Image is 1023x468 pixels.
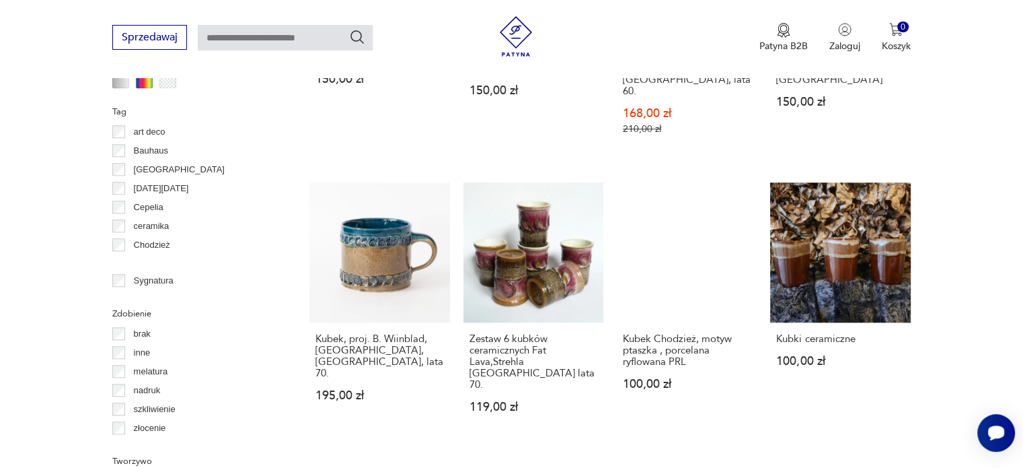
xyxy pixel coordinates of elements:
p: złocenie [134,421,166,436]
p: nadruk [134,383,161,398]
button: Patyna B2B [759,23,808,53]
h3: Kubeczek sgraffito, [GEOGRAPHIC_DATA], [GEOGRAPHIC_DATA] [776,51,904,86]
div: 0 [897,22,909,33]
p: 100,00 zł [776,356,904,367]
p: Koszyk [882,40,911,53]
a: Zestaw 6 kubków ceramicznych Fat Lava,Strehla Niemcy lata 70.Zestaw 6 kubków ceramicznych Fat Lav... [463,182,603,439]
p: Chodzież [134,238,170,253]
a: Sprzedawaj [112,34,187,43]
button: Sprzedawaj [112,25,187,50]
a: Ikona medaluPatyna B2B [759,23,808,53]
img: Ikona koszyka [889,23,903,36]
p: brak [134,327,151,341]
p: Ćmielów [134,257,167,271]
p: 150,00 zł [776,96,904,108]
p: Zdobienie [112,306,277,321]
button: 0Koszyk [882,23,911,53]
h3: Kubek Chodzież, motyw ptaszka , porcelana ryflowana PRL [623,333,751,368]
img: Patyna - sklep z meblami i dekoracjami vintage [496,16,536,57]
p: 210,00 zł [623,123,751,135]
p: Sygnatura [134,273,174,288]
p: 150,00 zł [315,73,443,85]
p: art deco [134,125,165,139]
img: Ikona medalu [777,23,790,38]
iframe: Smartsupp widget button [977,414,1015,452]
p: 168,00 zł [623,108,751,119]
p: [DATE][DATE] [134,181,189,196]
p: [GEOGRAPHIC_DATA] [134,162,225,177]
p: 119,00 zł [469,401,597,413]
p: ceramika [134,219,169,234]
p: szkliwienie [134,402,176,417]
p: 100,00 zł [623,378,751,390]
p: melatura [134,364,168,379]
p: Bauhaus [134,143,168,158]
p: 150,00 zł [469,85,597,96]
p: Tag [112,104,277,119]
a: Kubki ceramiczneKubki ceramiczne100,00 zł [770,182,910,439]
p: Zaloguj [829,40,860,53]
a: Kubek, proj. B. Wiinblad, Rosenthal, Niemcy, lata 70.Kubek, proj. B. Wiinblad, [GEOGRAPHIC_DATA],... [309,182,449,439]
button: Zaloguj [829,23,860,53]
h3: Zestaw 6 kubków ceramicznych Fat Lava,Strehla [GEOGRAPHIC_DATA] lata 70. [469,333,597,391]
h3: Kubki ceramiczne [776,333,904,345]
h3: Komplet pięciu kubków, Jäger [PERSON_NAME], [GEOGRAPHIC_DATA], lata 60. [623,51,751,97]
p: Patyna B2B [759,40,808,53]
h3: Kubek, proj. B. Wiinblad, [GEOGRAPHIC_DATA], [GEOGRAPHIC_DATA], lata 70. [315,333,443,379]
a: Kubek Chodzież, motyw ptaszka , porcelana ryflowana PRLKubek Chodzież, motyw ptaszka , porcelana ... [617,182,757,439]
button: Szukaj [349,29,365,45]
p: inne [134,345,151,360]
p: Cepelia [134,200,163,215]
p: 195,00 zł [315,390,443,401]
img: Ikonka użytkownika [838,23,851,36]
